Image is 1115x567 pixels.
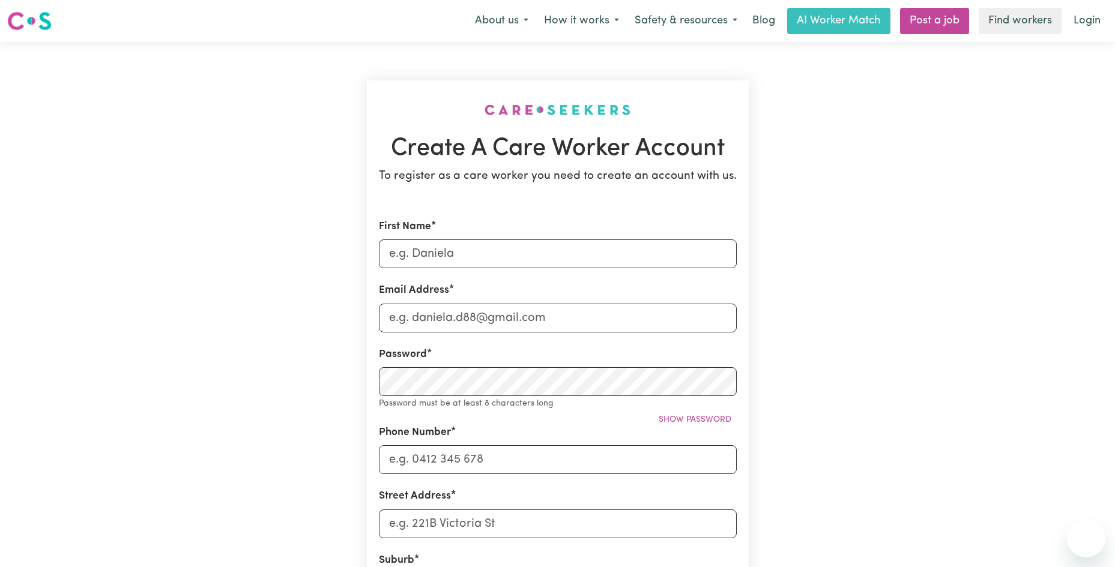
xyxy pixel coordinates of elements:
input: e.g. 221B Victoria St [379,509,737,538]
input: e.g. daniela.d88@gmail.com [379,304,737,332]
label: Phone Number [379,425,451,440]
h1: Create A Care Worker Account [379,134,737,163]
label: Street Address [379,488,451,504]
small: Password must be at least 8 characters long [379,399,554,408]
iframe: Button to launch messaging window [1067,519,1105,557]
button: About us [467,8,536,34]
button: Safety & resources [627,8,745,34]
a: Post a job [900,8,969,34]
a: Login [1066,8,1108,34]
input: e.g. Daniela [379,239,737,268]
label: Email Address [379,283,449,298]
a: AI Worker Match [787,8,890,34]
a: Blog [745,8,782,34]
label: First Name [379,219,431,235]
button: How it works [536,8,627,34]
a: Careseekers logo [7,7,52,35]
input: e.g. 0412 345 678 [379,445,737,474]
img: Careseekers logo [7,10,52,32]
span: Show password [659,415,731,424]
button: Show password [653,410,737,429]
a: Find workers [979,8,1062,34]
label: Password [379,347,427,362]
p: To register as a care worker you need to create an account with us. [379,168,737,185]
